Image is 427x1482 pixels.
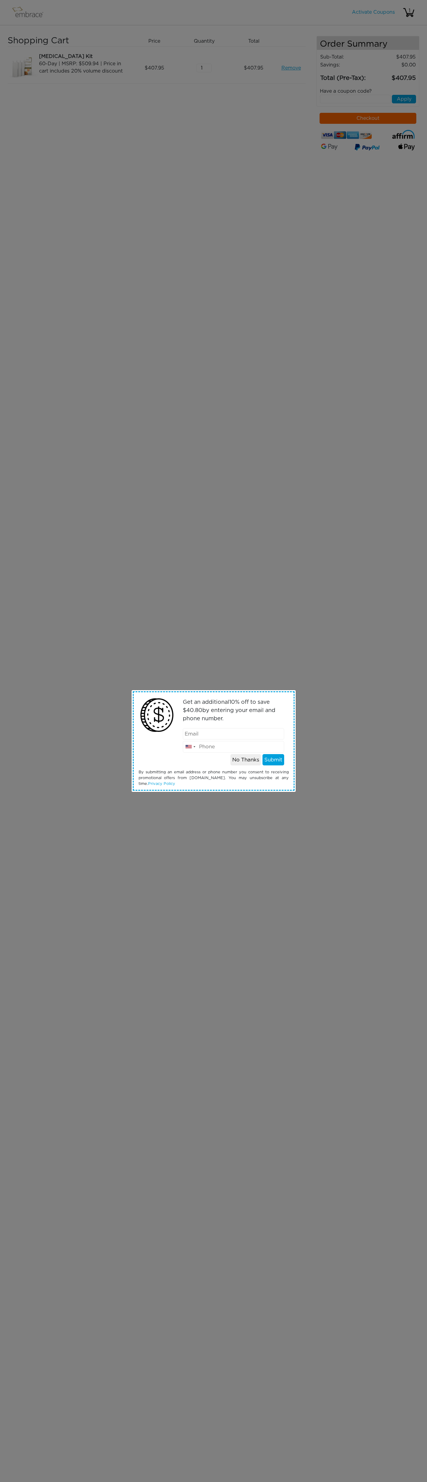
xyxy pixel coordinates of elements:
button: Submit [262,754,284,766]
div: United States: +1 [183,741,197,752]
a: Privacy Policy [148,782,175,786]
div: By submitting an email address or phone number you consent to receiving promotional offers from [... [134,769,293,787]
input: Email [183,728,284,740]
button: No Thanks [230,754,261,766]
p: Get an additional % off to save $ by entering your email and phone number. [183,698,284,723]
img: money2.png [137,695,177,735]
span: 10 [229,700,235,705]
input: Phone [183,741,284,753]
span: 40.80 [186,708,202,713]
